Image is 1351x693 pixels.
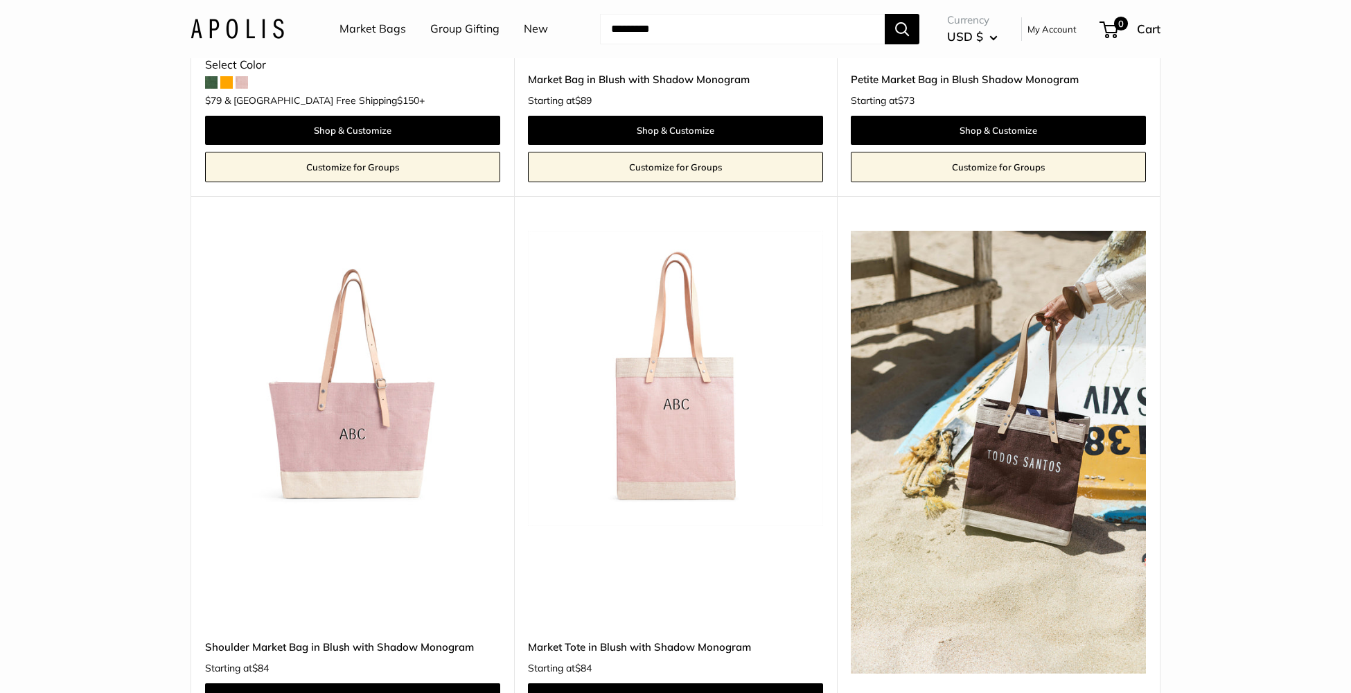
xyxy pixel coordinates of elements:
[205,663,269,673] span: Starting at
[1114,17,1128,30] span: 0
[528,152,823,182] a: Customize for Groups
[528,96,592,105] span: Starting at
[205,116,500,145] a: Shop & Customize
[205,231,500,526] a: Shoulder Market Bag in Blush with Shadow MonogramShoulder Market Bag in Blush with Shadow Monogram
[1027,21,1077,37] a: My Account
[528,639,823,655] a: Market Tote in Blush with Shadow Monogram
[851,96,915,105] span: Starting at
[430,19,500,40] a: Group Gifting
[851,71,1146,87] a: Petite Market Bag in Blush Shadow Monogram
[205,94,222,107] span: $79
[528,71,823,87] a: Market Bag in Blush with Shadow Monogram
[851,116,1146,145] a: Shop & Customize
[205,639,500,655] a: Shoulder Market Bag in Blush with Shadow Monogram
[397,94,419,107] span: $150
[205,231,500,526] img: Shoulder Market Bag in Blush with Shadow Monogram
[575,94,592,107] span: $89
[224,96,425,105] span: & [GEOGRAPHIC_DATA] Free Shipping +
[205,152,500,182] a: Customize for Groups
[339,19,406,40] a: Market Bags
[947,26,998,48] button: USD $
[600,14,885,44] input: Search...
[205,55,500,76] div: Select Color
[851,231,1146,674] img: Mustang is a rich chocolate mousse brown — a touch of earthy ease, bring along during slow mornin...
[851,152,1146,182] a: Customize for Groups
[885,14,919,44] button: Search
[1137,21,1160,36] span: Cart
[191,19,284,39] img: Apolis
[898,94,915,107] span: $73
[1101,18,1160,40] a: 0 Cart
[575,662,592,674] span: $84
[528,231,823,526] img: Market Tote in Blush with Shadow Monogram
[524,19,548,40] a: New
[528,116,823,145] a: Shop & Customize
[528,663,592,673] span: Starting at
[252,662,269,674] span: $84
[947,10,998,30] span: Currency
[947,29,983,44] span: USD $
[528,231,823,526] a: Market Tote in Blush with Shadow MonogramMarket Tote in Blush with Shadow Monogram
